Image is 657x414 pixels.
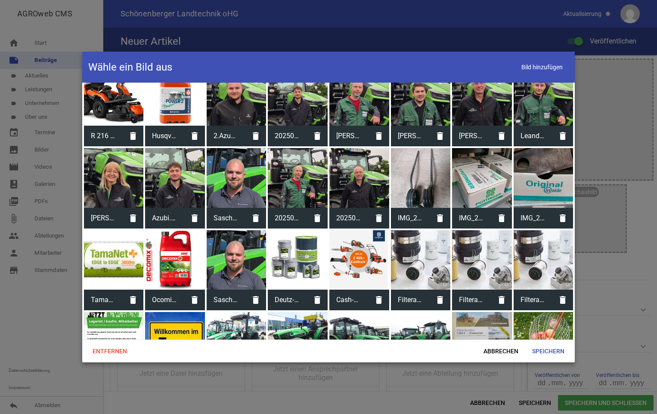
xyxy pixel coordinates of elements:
[207,207,246,229] span: Sascha Photo hompage 5.2025.jpeg
[552,126,573,146] i: delete
[391,125,430,147] span: Alexander .jpg
[452,125,491,147] span: Klaus.jpg
[369,126,389,146] i: delete
[329,125,369,147] span: Benjamin.jpg
[430,126,450,146] i: delete
[552,208,573,229] i: delete
[391,289,430,311] span: Filteraktion Deutz.jpg
[84,207,123,229] span: Andrea.jpg
[207,125,246,147] span: 2.Azubi.jpg
[514,289,553,311] span: Filteraktion Deutz.jpg
[515,59,569,76] span: Bild hinzufügen
[452,289,491,311] span: Filteraktion Deutz.jpg
[430,290,450,310] i: delete
[84,289,123,311] span: TamaNet_E2E_3800.jpg
[123,126,143,146] i: delete
[514,207,553,229] span: IMG_20250502_162402.jpg
[552,290,573,310] i: delete
[123,290,143,310] i: delete
[525,343,571,359] span: Speichern
[491,208,512,229] i: delete
[268,289,307,311] span: Deutz-Ölaktion.jpg
[245,126,266,146] i: delete
[491,290,512,310] i: delete
[268,207,307,229] span: 20250602_082620.jpg
[145,207,184,229] span: Azubi.jpg
[369,290,389,310] i: delete
[329,289,369,311] span: Cash-back 25.png
[245,208,266,229] i: delete
[307,208,328,229] i: delete
[329,207,369,229] span: 20250602_082834.jpg
[452,207,491,229] span: IMG_20250522_140806.jpg
[145,125,184,147] span: Husqvarna 2-Takt.png
[245,290,266,310] i: delete
[88,60,172,74] h4: Wähle ein Bild aus
[145,289,184,311] span: Ocomix.png
[84,125,123,147] span: R 216 TC AWD Sonderedition.png
[430,208,450,229] i: delete
[514,125,553,147] span: Leander.jpg
[491,126,512,146] i: delete
[184,126,205,146] i: delete
[123,208,143,229] i: delete
[268,125,307,147] span: 20250602_082751.jpg
[86,343,134,359] span: Entfernen
[307,290,328,310] i: delete
[477,343,525,359] span: Abbrechen
[369,208,389,229] i: delete
[207,289,246,311] span: Sascha Photo hompage 5.2025.jpeg
[184,208,205,229] i: delete
[391,207,430,229] span: IMG_20250331_155427.jpg
[307,126,328,146] i: delete
[184,290,205,310] i: delete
